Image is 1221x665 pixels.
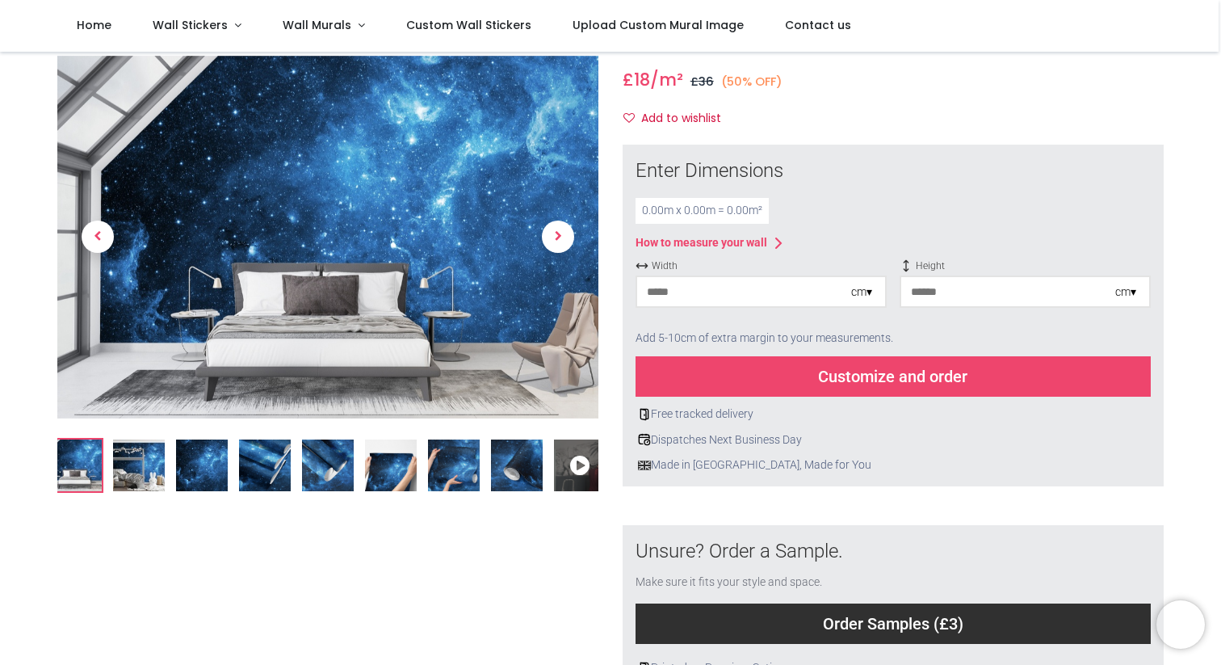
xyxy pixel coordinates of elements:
[636,198,769,224] div: 0.00 m x 0.00 m = 0.00 m²
[634,68,650,91] span: 18
[636,604,1151,644] div: Order Samples (£3)
[636,406,1151,423] div: Free tracked delivery
[638,459,651,472] img: uk
[1156,600,1205,649] iframe: Brevo live chat
[153,17,228,33] span: Wall Stickers
[77,17,111,33] span: Home
[57,56,598,419] img: Blue Galaxy Space NASA Wall Mural Wallpaper
[900,259,1151,273] span: Height
[636,259,887,273] span: Width
[636,457,1151,473] div: Made in [GEOGRAPHIC_DATA], Made for You
[623,112,635,124] i: Add to wishlist
[636,432,1151,448] div: Dispatches Next Business Day
[1115,284,1136,301] div: cm ▾
[50,440,102,491] img: Blue Galaxy Space NASA Wall Mural Wallpaper
[650,68,683,91] span: /m²
[623,105,735,133] button: Add to wishlistAdd to wishlist
[699,74,714,90] span: 36
[636,575,1151,591] div: Make sure it fits your style and space.
[239,440,291,491] img: Extra product image
[636,158,1151,185] div: Enter Dimensions
[623,68,650,91] span: £
[428,440,480,491] img: Extra product image
[302,440,354,491] img: Extra product image
[636,235,767,251] div: How to measure your wall
[785,17,851,33] span: Contact us
[636,538,1151,566] div: Unsure? Order a Sample.
[57,111,138,364] a: Previous
[283,17,351,33] span: Wall Murals
[176,440,228,491] img: WS-47592-03
[721,74,783,90] small: (50% OFF)
[690,74,714,90] span: £
[406,17,531,33] span: Custom Wall Stickers
[542,221,574,254] span: Next
[82,221,114,254] span: Previous
[636,356,1151,397] div: Customize and order
[636,321,1151,356] div: Add 5-10cm of extra margin to your measurements.
[518,111,598,364] a: Next
[851,284,872,301] div: cm ▾
[113,440,165,491] img: WS-47592-02
[491,440,543,491] img: Extra product image
[573,17,744,33] span: Upload Custom Mural Image
[365,440,417,491] img: Extra product image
